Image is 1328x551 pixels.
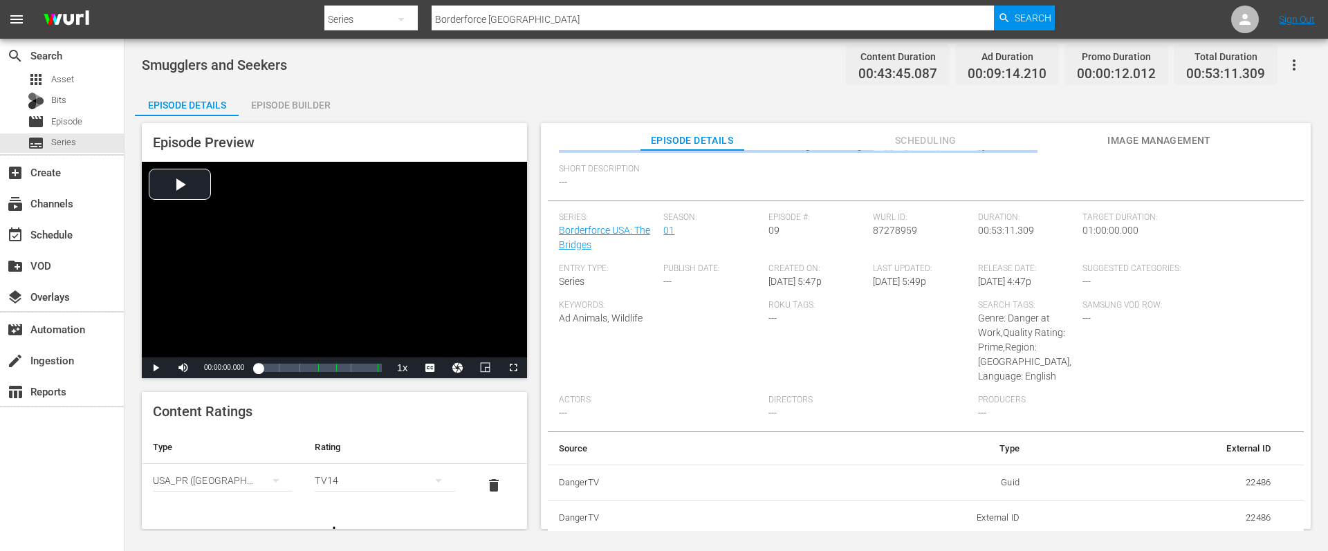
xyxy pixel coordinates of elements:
span: Suggested Categories: [1082,263,1285,274]
button: Fullscreen [499,357,527,378]
span: --- [768,407,777,418]
button: Picture-in-Picture [472,357,499,378]
span: --- [559,176,567,187]
span: Episode Details [640,132,744,149]
div: Progress Bar [258,364,381,372]
button: Episode Details [135,88,239,116]
span: --- [1082,312,1091,324]
span: Series [28,135,44,151]
th: Type [142,431,304,464]
a: Borderforce USA: The Bridges [559,225,650,250]
span: Publish Date: [663,263,762,274]
span: --- [663,276,672,287]
span: Episode Preview [153,134,255,151]
span: delete [486,477,502,494]
span: Duration: [978,212,1076,223]
span: Season: [663,212,762,223]
span: Schedule [7,227,24,243]
span: Target Duration: [1082,212,1285,223]
span: VOD [7,258,24,274]
span: [DATE] 5:49p [873,276,926,287]
td: 22486 [1031,465,1282,501]
span: [DATE] 4:47p [978,276,1031,287]
span: Asset [28,71,44,88]
button: Mute [169,357,197,378]
span: --- [1082,276,1091,287]
span: 00:53:11.309 [978,225,1034,236]
div: Content Duration [858,47,937,66]
span: Episode [28,113,44,130]
div: Ad Duration [968,47,1046,66]
span: Wurl ID: [873,212,971,223]
button: Playback Rate [389,357,416,378]
th: External ID [1031,432,1282,465]
span: Short Description [559,164,1286,175]
table: simple table [548,432,1304,536]
span: Search [7,48,24,64]
span: --- [768,312,777,324]
div: Episode Builder [239,88,342,122]
span: Episode #: [768,212,867,223]
div: Episode Details [135,88,239,122]
span: Asset [51,73,74,86]
span: Search Tags: [978,300,1076,311]
span: Ad Animals, Wildlife [559,312,643,324]
span: 00:00:00.000 [204,364,244,371]
th: Rating [304,431,465,464]
span: --- [978,407,986,418]
span: Bits [51,93,66,107]
th: DangerTV [548,501,785,536]
span: Create [7,165,24,181]
button: Jump To Time [444,357,472,378]
div: Bits [28,93,44,109]
span: menu [8,11,25,28]
button: Search [994,6,1055,30]
button: Episode Builder [239,88,342,116]
span: Release Date: [978,263,1076,274]
span: 01:00:00.000 [1082,225,1138,236]
span: Reports [7,384,24,400]
span: Directors [768,395,971,406]
span: Ingestion [7,353,24,369]
div: Video Player [142,162,527,378]
button: Captions [416,357,444,378]
span: Episode [51,115,82,129]
div: Total Duration [1186,47,1265,66]
span: Series [51,136,76,149]
span: Actors [559,395,762,406]
span: Automation [7,321,24,338]
span: [DATE] 5:47p [768,276,822,287]
th: DangerTV [548,465,785,501]
td: External ID [784,501,1031,536]
span: Entry Type: [559,263,657,274]
span: Roku Tags: [768,300,971,311]
span: Smugglers and Seekers [142,57,287,73]
th: Source [548,432,785,465]
span: --- [559,407,567,418]
div: TV14 [315,461,454,500]
th: Type [784,432,1031,465]
span: 00:09:14.210 [968,66,1046,82]
span: Producers [978,395,1181,406]
span: 00:43:45.087 [858,66,937,82]
span: Search [1015,6,1051,30]
span: 87278959 [873,225,917,236]
span: Keywords: [559,300,762,311]
div: USA_PR ([GEOGRAPHIC_DATA] ([GEOGRAPHIC_DATA])) [153,461,293,500]
span: Last Updated: [873,263,971,274]
span: 00:00:12.012 [1077,66,1156,82]
td: 22486 [1031,501,1282,536]
div: Promo Duration [1077,47,1156,66]
span: Overlays [7,289,24,306]
a: 01 [663,225,674,236]
span: Scheduling [874,132,977,149]
img: ans4CAIJ8jUAAAAAAAAAAAAAAAAAAAAAAAAgQb4GAAAAAAAAAAAAAAAAAAAAAAAAJMjXAAAAAAAAAAAAAAAAAAAAAAAAgAT5G... [33,3,100,36]
span: Samsung VOD Row: [1082,300,1181,311]
span: Series: [559,212,657,223]
span: Channels [7,196,24,212]
span: 09 [768,225,780,236]
td: Guid [784,465,1031,501]
span: 00:53:11.309 [1186,66,1265,82]
span: Image Management [1107,132,1211,149]
button: Play [142,357,169,378]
